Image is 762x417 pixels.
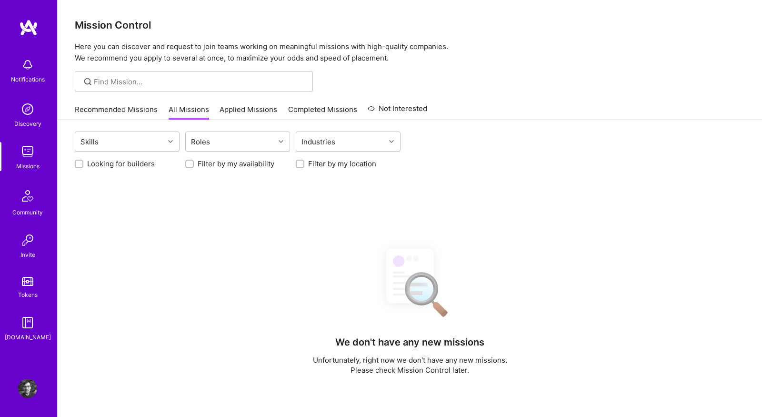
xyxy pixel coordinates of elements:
[16,184,39,207] img: Community
[18,313,37,332] img: guide book
[370,240,451,324] img: No Results
[87,159,155,169] label: Looking for builders
[389,139,394,144] i: icon Chevron
[18,100,37,119] img: discovery
[16,161,40,171] div: Missions
[168,139,173,144] i: icon Chevron
[288,104,357,120] a: Completed Missions
[220,104,277,120] a: Applied Missions
[75,104,158,120] a: Recommended Missions
[82,76,93,87] i: icon SearchGrey
[5,332,51,342] div: [DOMAIN_NAME]
[299,135,338,149] div: Industries
[279,139,283,144] i: icon Chevron
[313,355,507,365] p: Unfortunately, right now we don't have any new missions.
[335,336,484,348] h4: We don't have any new missions
[169,104,209,120] a: All Missions
[16,379,40,398] a: User Avatar
[189,135,212,149] div: Roles
[18,142,37,161] img: teamwork
[94,77,306,87] input: Find Mission...
[20,250,35,260] div: Invite
[308,159,376,169] label: Filter by my location
[18,290,38,300] div: Tokens
[18,379,37,398] img: User Avatar
[18,55,37,74] img: bell
[22,277,33,286] img: tokens
[19,19,38,36] img: logo
[75,41,745,64] p: Here you can discover and request to join teams working on meaningful missions with high-quality ...
[12,207,43,217] div: Community
[75,19,745,31] h3: Mission Control
[313,365,507,375] p: Please check Mission Control later.
[78,135,101,149] div: Skills
[198,159,274,169] label: Filter by my availability
[11,74,45,84] div: Notifications
[14,119,41,129] div: Discovery
[18,231,37,250] img: Invite
[368,103,427,120] a: Not Interested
